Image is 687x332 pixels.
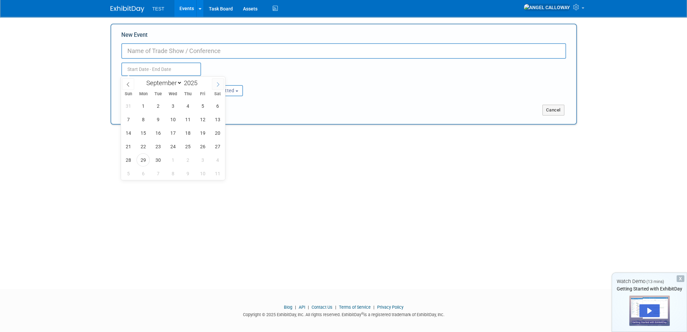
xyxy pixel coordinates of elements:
[122,153,135,167] span: September 28, 2025
[181,153,194,167] span: October 2, 2025
[121,76,187,85] div: Attendance / Format:
[293,305,298,310] span: |
[312,305,333,310] a: Contact Us
[151,140,165,153] span: September 23, 2025
[677,275,684,282] div: Dismiss
[137,113,150,126] span: September 8, 2025
[151,113,165,126] span: September 9, 2025
[166,99,179,112] span: September 3, 2025
[196,140,209,153] span: September 26, 2025
[181,126,194,139] span: September 18, 2025
[197,76,263,85] div: Participation:
[377,305,403,310] a: Privacy Policy
[211,153,224,167] span: October 4, 2025
[181,113,194,126] span: September 11, 2025
[196,99,209,112] span: September 5, 2025
[299,305,305,310] a: API
[111,6,144,12] img: ExhibitDay
[152,6,165,11] span: TEST
[523,4,570,11] img: ANGEL CALLOWAY
[196,113,209,126] span: September 12, 2025
[284,305,292,310] a: Blog
[166,92,180,96] span: Wed
[211,113,224,126] span: September 13, 2025
[122,167,135,180] span: October 5, 2025
[180,92,195,96] span: Thu
[196,126,209,139] span: September 19, 2025
[151,99,165,112] span: September 2, 2025
[122,113,135,126] span: September 7, 2025
[372,305,376,310] span: |
[612,278,687,285] div: Watch Demo
[211,167,224,180] span: October 11, 2025
[334,305,338,310] span: |
[137,99,150,112] span: September 1, 2025
[143,79,182,87] select: Month
[166,140,179,153] span: September 24, 2025
[122,99,135,112] span: August 31, 2025
[121,43,566,59] input: Name of Trade Show / Conference
[137,126,150,139] span: September 15, 2025
[151,167,165,180] span: October 7, 2025
[211,126,224,139] span: September 20, 2025
[612,285,687,292] div: Getting Started with ExhibitDay
[361,312,364,315] sup: ®
[210,92,225,96] span: Sat
[151,92,166,96] span: Tue
[166,153,179,167] span: October 1, 2025
[151,153,165,167] span: September 30, 2025
[166,167,179,180] span: October 8, 2025
[339,305,371,310] a: Terms of Service
[182,79,202,87] input: Year
[137,140,150,153] span: September 22, 2025
[306,305,311,310] span: |
[195,92,210,96] span: Fri
[181,99,194,112] span: September 4, 2025
[121,92,136,96] span: Sun
[181,140,194,153] span: September 25, 2025
[196,167,209,180] span: October 10, 2025
[122,126,135,139] span: September 14, 2025
[646,279,664,284] span: (13 mins)
[166,113,179,126] span: September 10, 2025
[639,304,660,317] div: Play
[196,153,209,167] span: October 3, 2025
[181,167,194,180] span: October 9, 2025
[151,126,165,139] span: September 16, 2025
[211,140,224,153] span: September 27, 2025
[136,92,151,96] span: Mon
[122,140,135,153] span: September 21, 2025
[542,105,564,116] button: Cancel
[137,167,150,180] span: October 6, 2025
[121,62,201,76] input: Start Date - End Date
[137,153,150,167] span: September 29, 2025
[166,126,179,139] span: September 17, 2025
[121,31,148,42] label: New Event
[211,99,224,112] span: September 6, 2025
